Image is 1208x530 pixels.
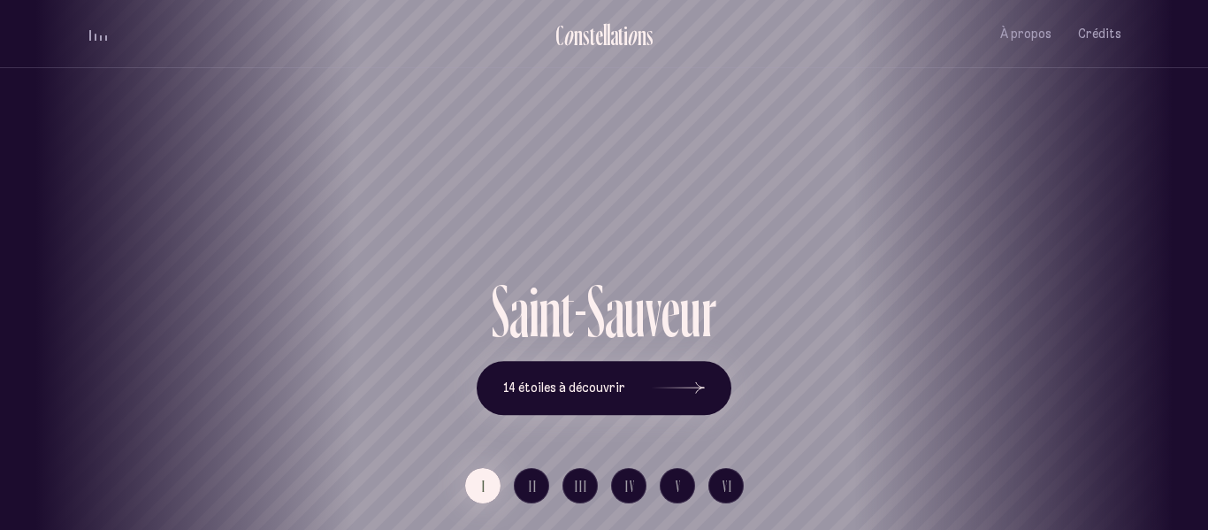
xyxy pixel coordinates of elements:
button: À propos [1000,13,1051,55]
button: I [465,468,501,503]
div: - [574,274,587,348]
button: 14 étoiles à découvrir [477,361,731,416]
div: v [646,274,661,348]
span: V [676,479,682,494]
div: s [646,20,654,50]
div: t [561,274,574,348]
span: II [529,479,538,494]
div: e [595,20,603,50]
div: i [529,274,539,348]
button: III [562,468,598,503]
div: e [661,274,680,348]
div: a [509,274,529,348]
div: l [607,20,610,50]
div: a [605,274,624,348]
span: I [482,479,486,494]
div: s [583,20,590,50]
div: C [555,20,563,50]
button: VI [708,468,744,503]
div: a [610,20,618,50]
div: t [590,20,595,50]
div: S [492,274,509,348]
div: t [618,20,623,50]
button: II [514,468,549,503]
div: n [638,20,646,50]
span: 14 étoiles à découvrir [503,380,625,396]
div: o [563,20,574,50]
div: n [539,274,561,348]
div: i [623,20,628,50]
div: r [701,274,716,348]
button: Crédits [1078,13,1121,55]
span: III [575,479,588,494]
span: IV [625,479,636,494]
div: o [627,20,638,50]
div: n [574,20,583,50]
button: IV [611,468,646,503]
div: l [603,20,607,50]
div: u [680,274,701,348]
div: u [624,274,646,348]
span: À propos [1000,27,1051,42]
span: VI [723,479,733,494]
button: volume audio [87,25,110,43]
span: Crédits [1078,27,1121,42]
button: V [660,468,695,503]
div: S [587,274,605,348]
